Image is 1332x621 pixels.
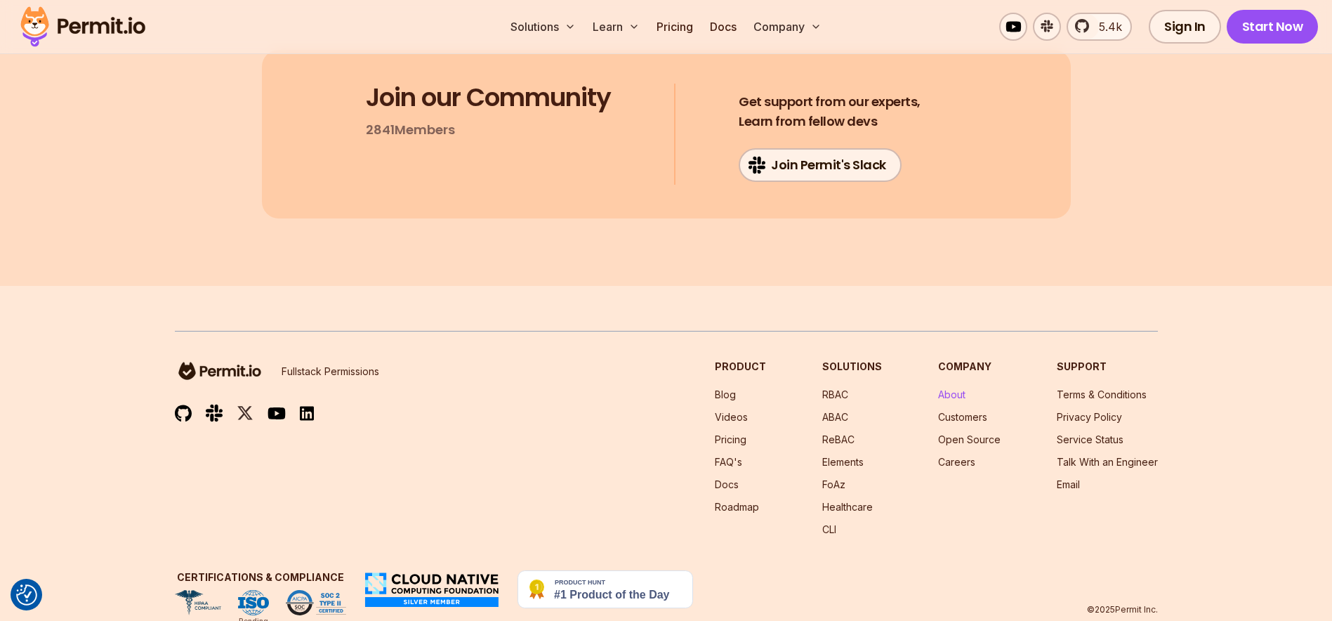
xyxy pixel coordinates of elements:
h3: Join our Community [366,84,611,112]
a: RBAC [822,388,848,400]
h4: Learn from fellow devs [739,92,921,131]
a: About [938,388,965,400]
a: Open Source [938,433,1001,445]
a: Docs [704,13,742,41]
a: Join Permit's Slack [739,148,902,182]
h3: Support [1057,360,1158,374]
p: © 2025 Permit Inc. [1087,604,1158,615]
a: ABAC [822,411,848,423]
a: Videos [715,411,748,423]
img: HIPAA [175,590,221,615]
a: Privacy Policy [1057,411,1122,423]
a: Service Status [1057,433,1123,445]
img: ISO [238,590,269,615]
span: 5.4k [1090,18,1122,35]
a: 5.4k [1067,13,1132,41]
a: CLI [822,523,836,535]
a: Sign In [1149,10,1221,44]
a: Blog [715,388,736,400]
a: FAQ's [715,456,742,468]
a: Start Now [1227,10,1319,44]
img: linkedin [300,405,314,421]
a: Pricing [715,433,746,445]
a: FoAz [822,478,845,490]
img: Revisit consent button [16,584,37,606]
a: Docs [715,478,739,490]
a: Careers [938,456,975,468]
a: ReBAC [822,433,855,445]
h3: Solutions [822,360,882,374]
img: SOC [286,590,346,615]
img: logo [175,360,265,382]
a: Elements [822,456,864,468]
p: Fullstack Permissions [282,365,379,379]
a: Email [1057,478,1080,490]
a: Customers [938,411,987,423]
button: Consent Preferences [16,584,37,606]
a: Pricing [651,13,699,41]
button: Solutions [505,13,581,41]
a: Healthcare [822,501,873,513]
h3: Company [938,360,1001,374]
img: Permit.io - Never build permissions again | Product Hunt [517,570,693,608]
h3: Product [715,360,766,374]
p: 2841 Members [366,120,455,140]
img: twitter [237,405,253,422]
img: github [175,405,192,422]
a: Talk With an Engineer [1057,456,1158,468]
img: slack [206,403,223,422]
h3: Certifications & Compliance [175,570,346,584]
a: Roadmap [715,501,759,513]
img: Permit logo [14,3,152,51]
a: Terms & Conditions [1057,388,1147,400]
button: Learn [587,13,645,41]
span: Get support from our experts, [739,92,921,112]
img: youtube [268,405,286,421]
button: Company [748,13,827,41]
